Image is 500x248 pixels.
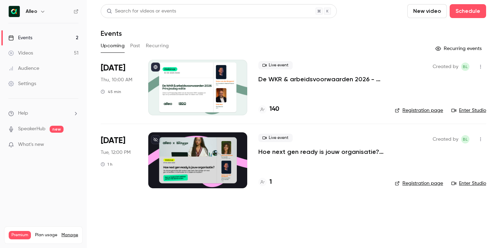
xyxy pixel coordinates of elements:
[101,162,112,167] div: 1 h
[101,40,125,51] button: Upcoming
[269,177,272,187] h4: 1
[18,110,28,117] span: Help
[35,232,57,238] span: Plan usage
[258,75,384,83] a: De WKR & arbeidsvoorwaarden 2026 - [DATE] editie
[101,89,121,94] div: 45 min
[18,125,45,133] a: SpeakerHub
[101,149,131,156] span: Tue, 12:00 PM
[9,231,31,239] span: Premium
[258,148,384,156] a: Hoe next gen ready is jouw organisatie? Alleo x The Recharge Club
[101,63,125,74] span: [DATE]
[461,135,469,143] span: Bernice Lohr
[18,141,44,148] span: What's new
[101,60,137,115] div: Sep 18 Thu, 10:00 AM (Europe/Amsterdam)
[395,180,443,187] a: Registration page
[26,8,37,15] h6: Alleo
[258,177,272,187] a: 1
[463,63,468,71] span: BL
[269,105,279,114] h4: 140
[101,132,137,188] div: Oct 7 Tue, 12:00 PM (Europe/Amsterdam)
[130,40,140,51] button: Past
[463,135,468,143] span: BL
[450,4,486,18] button: Schedule
[258,134,293,142] span: Live event
[8,50,33,57] div: Videos
[101,29,122,38] h1: Events
[107,8,176,15] div: Search for videos or events
[258,105,279,114] a: 140
[61,232,78,238] a: Manage
[432,43,486,54] button: Recurring events
[70,142,78,148] iframe: Noticeable Trigger
[407,4,447,18] button: New video
[433,135,458,143] span: Created by
[50,126,64,133] span: new
[9,6,20,17] img: Alleo
[258,61,293,69] span: Live event
[451,107,486,114] a: Enter Studio
[101,76,132,83] span: Thu, 10:00 AM
[395,107,443,114] a: Registration page
[8,65,39,72] div: Audience
[101,135,125,146] span: [DATE]
[8,80,36,87] div: Settings
[8,110,78,117] li: help-dropdown-opener
[461,63,469,71] span: Bernice Lohr
[433,63,458,71] span: Created by
[451,180,486,187] a: Enter Studio
[8,34,32,41] div: Events
[146,40,169,51] button: Recurring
